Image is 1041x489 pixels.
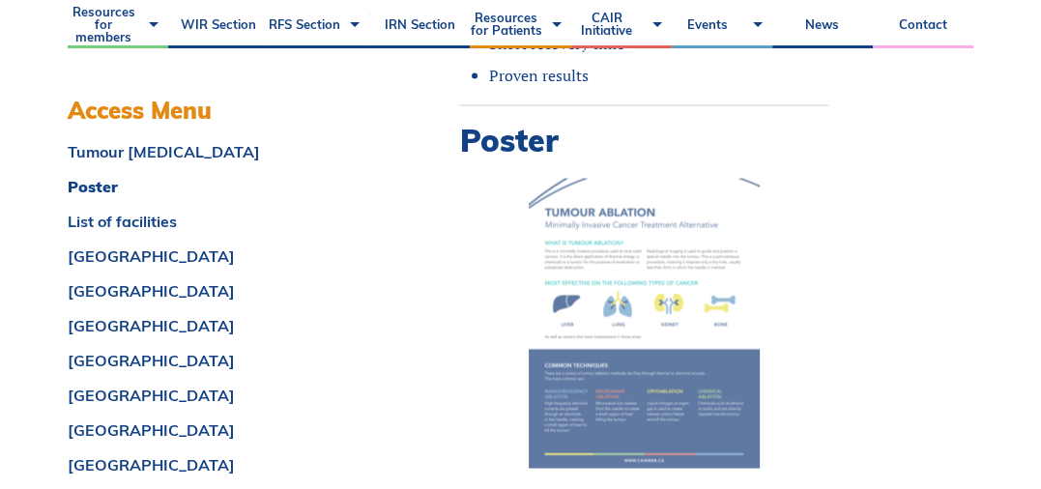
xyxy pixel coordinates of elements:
a: Poster [68,179,364,194]
a: [GEOGRAPHIC_DATA] [68,422,364,438]
a: Tumour [MEDICAL_DATA] [68,144,364,159]
a: [GEOGRAPHIC_DATA] [68,388,364,403]
a: [GEOGRAPHIC_DATA] [68,318,364,333]
a: [GEOGRAPHIC_DATA] [68,353,364,368]
a: [GEOGRAPHIC_DATA] [68,248,364,264]
h2: Poster [460,122,828,158]
li: Proven results [489,65,828,86]
a: [GEOGRAPHIC_DATA] [68,457,364,473]
a: List of facilities [68,214,364,229]
h3: Access Menu [68,97,364,125]
a: [GEOGRAPHIC_DATA] [68,283,364,299]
